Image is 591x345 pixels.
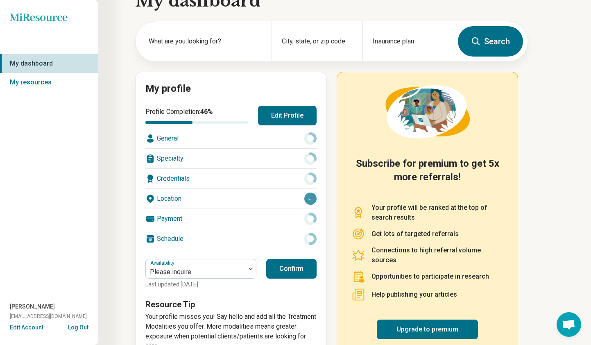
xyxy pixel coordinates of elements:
[557,312,581,337] div: Open chat
[145,299,317,310] h3: Resource Tip
[145,189,317,209] div: Location
[371,245,503,265] p: Connections to high referral volume sources
[371,229,459,239] p: Get lots of targeted referrals
[150,260,176,266] label: Availability
[371,290,457,300] p: Help publishing your articles
[377,320,478,339] a: Upgrade to premium
[145,107,248,124] div: Profile Completion:
[10,323,43,332] button: Edit Account
[371,203,503,222] p: Your profile will be ranked at the top of search results
[68,323,88,330] button: Log Out
[145,169,317,188] div: Credentials
[145,129,317,148] div: General
[266,259,317,279] button: Confirm
[352,157,503,193] h2: Subscribe for premium to get 5x more referrals!
[145,280,256,289] p: Last updated: [DATE]
[371,272,489,281] p: Opportunities to participate in research
[258,106,317,125] button: Edit Profile
[458,26,523,57] button: Search
[10,313,87,320] span: [EMAIL_ADDRESS][DOMAIN_NAME]
[145,149,317,168] div: Specialty
[10,302,55,311] span: [PERSON_NAME]
[200,108,213,116] span: 46 %
[145,82,317,96] h2: My profile
[149,36,262,46] label: What are you looking for?
[145,209,317,229] div: Payment
[145,229,317,249] div: Schedule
